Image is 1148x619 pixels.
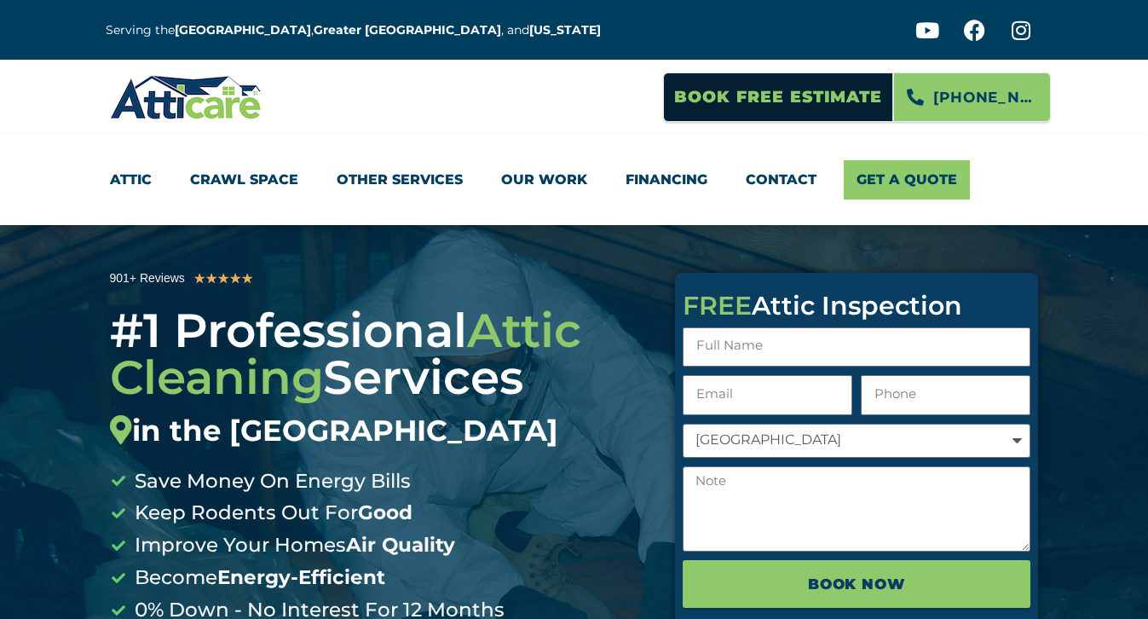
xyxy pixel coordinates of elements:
[175,22,311,38] a: [GEOGRAPHIC_DATA]
[893,72,1051,122] a: [PHONE_NUMBER]
[746,160,816,200] a: Contact
[193,268,253,290] div: 5/5
[346,533,455,557] b: Air Quality
[110,269,185,288] div: 901+ Reviews
[529,22,601,38] a: [US_STATE]
[106,20,614,40] p: Serving the , , and
[130,497,412,529] span: Keep Rodents Out For
[683,290,752,321] span: FREE
[683,375,852,415] input: Email
[130,562,385,594] span: Become
[110,160,1039,200] nav: Menu
[683,560,1030,608] button: BOOK NOW
[217,268,229,290] i: ★
[808,570,906,599] span: BOOK NOW
[229,268,241,290] i: ★
[110,160,152,200] a: Attic
[110,302,581,406] span: Attic Cleaning
[933,83,1037,112] span: [PHONE_NUMBER]
[130,529,455,562] span: Improve Your Homes
[683,327,1030,367] input: Full Name
[501,160,587,200] a: Our Work
[358,500,412,524] b: Good
[241,268,253,290] i: ★
[626,160,707,200] a: Financing
[217,565,385,589] b: Energy-Efficient
[130,466,411,498] span: Save Money On Energy Bills
[663,72,893,122] a: Book Free Estimate
[337,160,463,200] a: Other Services
[314,22,501,38] a: Greater [GEOGRAPHIC_DATA]
[110,307,650,448] div: #1 Professional Services
[190,160,298,200] a: Crawl Space
[193,268,205,290] i: ★
[683,293,1030,319] div: Attic Inspection
[861,375,1030,415] input: Only numbers and phone characters (#, -, *, etc) are accepted.
[110,414,650,448] div: in the [GEOGRAPHIC_DATA]
[674,81,882,113] span: Book Free Estimate
[844,160,970,200] a: Get A Quote
[205,268,217,290] i: ★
